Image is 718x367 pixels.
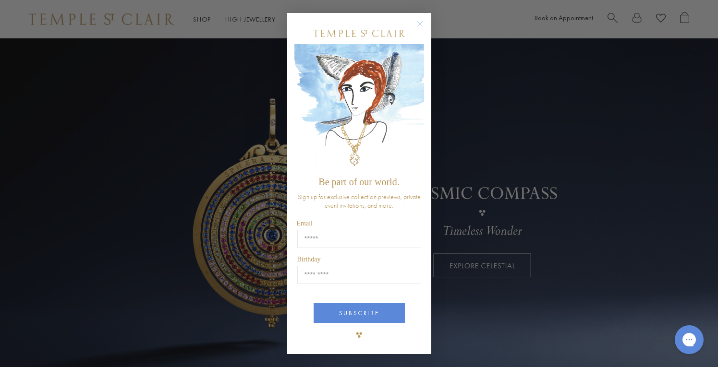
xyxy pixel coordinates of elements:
span: Birthday [297,256,321,263]
button: SUBSCRIBE [314,303,405,323]
iframe: Gorgias live chat messenger [670,322,708,357]
span: Email [297,220,313,227]
span: Be part of our world. [318,177,399,187]
img: c4a9eb12-d91a-4d4a-8ee0-386386f4f338.jpeg [294,44,424,172]
img: Temple St. Clair [314,30,405,37]
input: Email [297,230,421,248]
span: Sign up for exclusive collection previews, private event invitations, and more. [298,192,421,210]
img: TSC [350,325,369,344]
button: Close dialog [419,23,431,35]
